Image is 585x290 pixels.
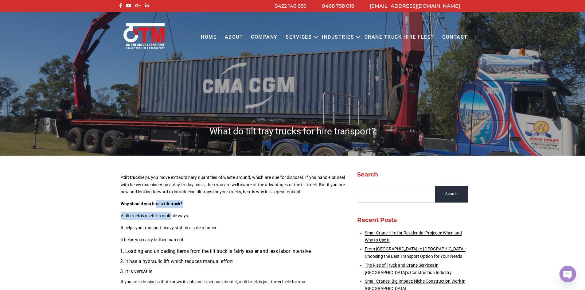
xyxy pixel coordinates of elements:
[357,216,468,223] h2: Recent Posts
[357,171,468,178] h2: Search
[125,268,345,275] li: It is versatile
[121,236,345,244] p: it helps you carry bulkier material
[365,246,466,259] a: From [GEOGRAPHIC_DATA] to [GEOGRAPHIC_DATA]: Choosing the Best Transport Option for Your Needs
[125,258,345,265] li: It has a hydraulic lift which reduces manual effort
[247,29,282,46] a: COMPANY
[220,29,247,46] a: About
[122,23,166,49] img: Otmtransport
[370,3,460,9] a: [EMAIL_ADDRESS][DOMAIN_NAME]
[121,201,182,206] strong: Why should you hire a tilt truck?
[121,174,345,196] p: A helps you move extraordinary quantities of waste around, which are due for disposal. If you han...
[125,248,345,255] li: Loading and unloading items from the tilt truck is fairly easier and less labor intensive
[121,224,345,232] p: It helps you transport heavy stuff in a safe manner
[322,3,354,9] a: 0468 758 019
[123,175,140,180] a: tilt truck
[282,29,316,46] a: Services
[438,29,472,46] a: Contact
[275,3,306,9] a: 0422 146 659
[121,212,345,220] p: A tilt truck is useful in multiple ways.
[365,263,452,275] a: The Rise of Truck and Crane Services in [GEOGRAPHIC_DATA]’s Construction Industry
[318,29,358,46] a: Industries
[365,230,462,243] a: Small Crane Hire for Residential Projects: When and Why to Use It
[360,29,438,46] a: Crane Truck Hire Fleet
[435,186,468,203] input: Search
[197,29,220,46] a: Home
[118,125,468,137] h1: What do tilt tray trucks for hire transport?
[121,278,345,286] p: If you are a business that knows its job and is serious about it, a tilt truck is just the vehicl...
